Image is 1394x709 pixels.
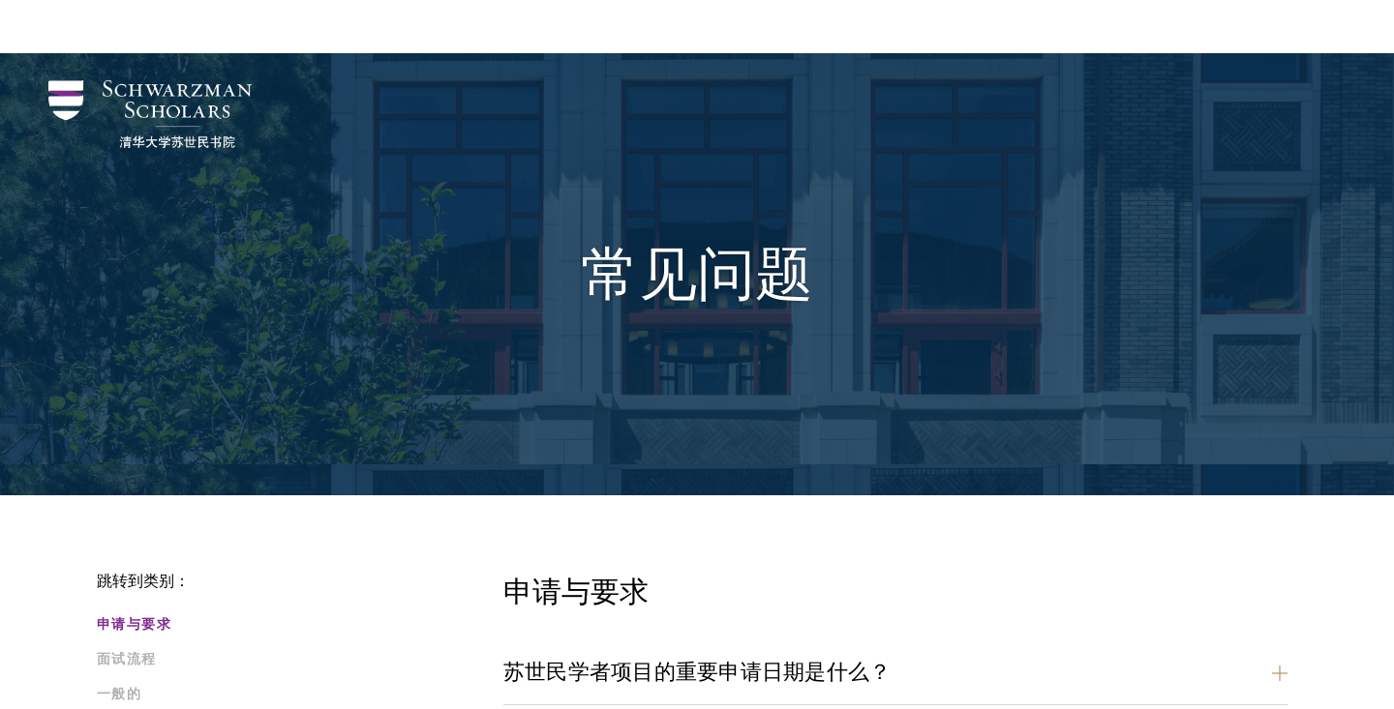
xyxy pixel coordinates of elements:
button: 苏世民学者项目的重要申请日期是什么？ [503,650,1288,694]
font: 面试流程 [97,649,157,669]
font: 跳转到类别： [97,570,190,593]
img: Schwarzman Scholars [48,80,252,148]
a: 申请与要求 [97,614,492,635]
font: 苏世民学者项目的重要申请日期是什么？ [503,656,891,688]
font: 一般的 [97,684,141,704]
font: 常见问题 [581,238,813,310]
font: 申请与要求 [97,614,171,635]
a: 面试流程 [97,649,492,669]
font: 申请与要求 [503,574,649,610]
a: 一般的 [97,684,492,704]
